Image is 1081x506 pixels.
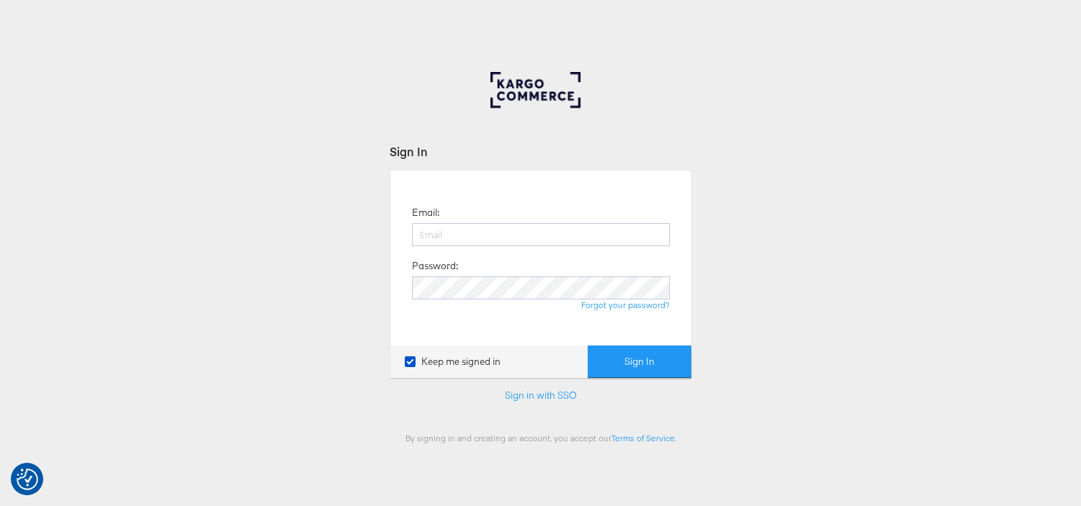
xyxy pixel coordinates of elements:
[412,259,458,273] label: Password:
[611,433,675,443] a: Terms of Service
[505,389,577,402] a: Sign in with SSO
[588,345,691,378] button: Sign In
[581,299,670,310] a: Forgot your password?
[412,206,439,220] label: Email:
[17,469,38,490] img: Revisit consent button
[390,143,692,160] div: Sign In
[390,433,692,443] div: By signing in and creating an account, you accept our .
[405,355,501,369] label: Keep me signed in
[17,469,38,490] button: Consent Preferences
[412,223,670,246] input: Email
